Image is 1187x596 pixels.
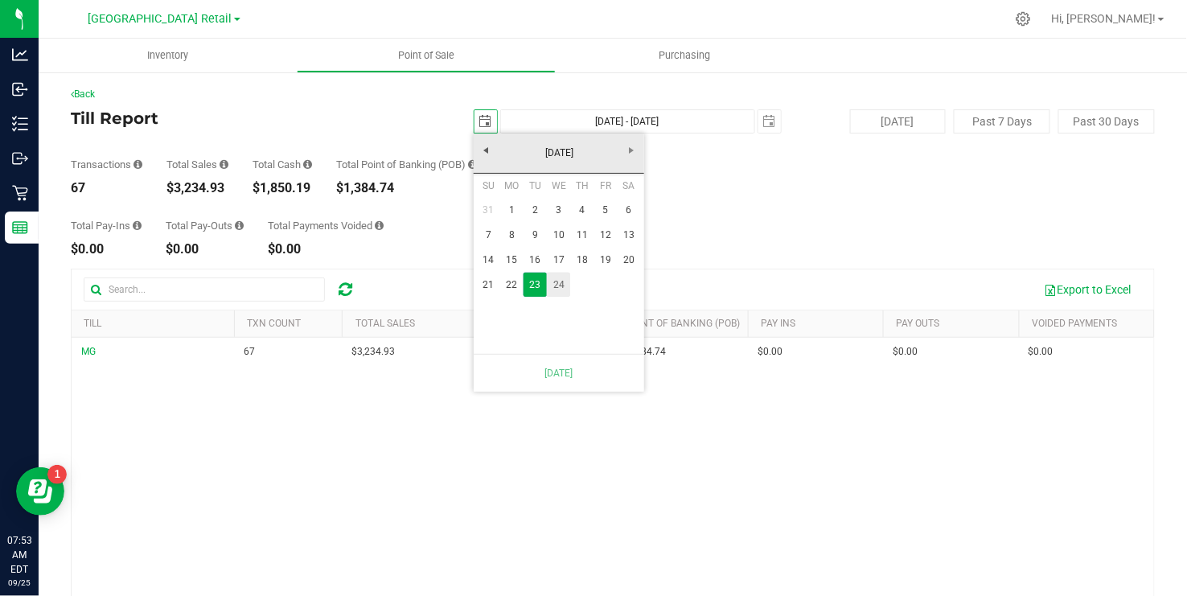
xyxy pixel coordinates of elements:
[477,174,500,198] th: Sunday
[618,223,641,248] a: 13
[268,243,384,256] div: $0.00
[71,109,432,127] h4: Till Report
[758,110,781,133] span: select
[547,248,570,273] a: 17
[893,344,918,360] span: $0.00
[758,344,782,360] span: $0.00
[637,48,732,63] span: Purchasing
[524,223,547,248] a: 9
[524,273,547,298] td: Current focused date is Tuesday, September 23, 2025
[84,277,325,302] input: Search...
[524,174,547,198] th: Tuesday
[71,159,142,170] div: Transactions
[166,243,244,256] div: $0.00
[220,159,228,170] i: Sum of all successful, non-voided payment transaction amounts (excluding tips and transaction fee...
[524,198,547,223] a: 2
[39,39,297,72] a: Inventory
[594,223,618,248] a: 12
[570,174,593,198] th: Thursday
[12,47,28,63] inline-svg: Analytics
[166,182,228,195] div: $3,234.93
[351,344,395,360] span: $3,234.93
[570,198,593,223] a: 4
[166,220,244,231] div: Total Pay-Outs
[1029,344,1054,360] span: $0.00
[88,12,232,26] span: [GEOGRAPHIC_DATA] Retail
[84,318,101,329] a: Till
[547,273,570,298] a: 24
[336,159,477,170] div: Total Point of Banking (POB)
[336,182,477,195] div: $1,384.74
[468,159,477,170] i: Sum of the successful, non-voided point-of-banking payment transaction amounts, both via payment ...
[500,174,524,198] th: Monday
[16,467,64,516] iframe: Resource center
[1013,11,1033,27] div: Manage settings
[297,39,555,72] a: Point of Sale
[71,220,142,231] div: Total Pay-Ins
[1058,109,1155,134] button: Past 30 Days
[570,223,593,248] a: 11
[594,198,618,223] a: 5
[235,220,244,231] i: Sum of all cash pay-outs removed from tills within the date range.
[247,318,301,329] a: TXN Count
[594,174,618,198] th: Friday
[622,344,666,360] span: $1,384.74
[71,243,142,256] div: $0.00
[618,198,641,223] a: 6
[618,174,641,198] th: Saturday
[7,577,31,589] p: 09/25
[556,39,814,72] a: Purchasing
[125,48,210,63] span: Inventory
[762,318,796,329] a: Pay Ins
[71,182,142,195] div: 67
[477,248,500,273] a: 14
[500,198,524,223] a: 1
[253,159,312,170] div: Total Cash
[7,533,31,577] p: 07:53 AM EDT
[547,174,570,198] th: Wednesday
[376,48,476,63] span: Point of Sale
[1052,12,1156,25] span: Hi, [PERSON_NAME]!
[500,223,524,248] a: 8
[954,109,1050,134] button: Past 7 Days
[473,141,646,166] a: [DATE]
[12,116,28,132] inline-svg: Inventory
[375,220,384,231] i: Sum of all voided payment transaction amounts (excluding tips and transaction fees) within the da...
[12,185,28,201] inline-svg: Retail
[524,248,547,273] a: 16
[850,109,947,134] button: [DATE]
[166,159,228,170] div: Total Sales
[477,223,500,248] a: 7
[355,318,415,329] a: Total Sales
[500,248,524,273] a: 15
[1032,318,1117,329] a: Voided Payments
[500,273,524,298] a: 22
[897,318,940,329] a: Pay Outs
[133,159,142,170] i: Count of all successful payment transactions, possibly including voids, refunds, and cash-back fr...
[303,159,312,170] i: Sum of all successful, non-voided cash payment transaction amounts (excluding tips and transactio...
[474,110,497,133] span: select
[618,248,641,273] a: 20
[570,248,593,273] a: 18
[12,220,28,236] inline-svg: Reports
[81,346,96,357] span: MG
[244,344,255,360] span: 67
[253,182,312,195] div: $1,850.19
[12,81,28,97] inline-svg: Inbound
[477,198,500,223] a: 31
[626,318,740,329] a: Point of Banking (POB)
[71,88,95,100] a: Back
[547,223,570,248] a: 10
[547,198,570,223] a: 3
[477,273,500,298] a: 21
[524,273,547,298] a: 23
[474,138,499,162] a: Previous
[47,465,67,484] iframe: Resource center unread badge
[133,220,142,231] i: Sum of all cash pay-ins added to tills within the date range.
[268,220,384,231] div: Total Payments Voided
[12,150,28,166] inline-svg: Outbound
[594,248,618,273] a: 19
[1034,276,1142,303] button: Export to Excel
